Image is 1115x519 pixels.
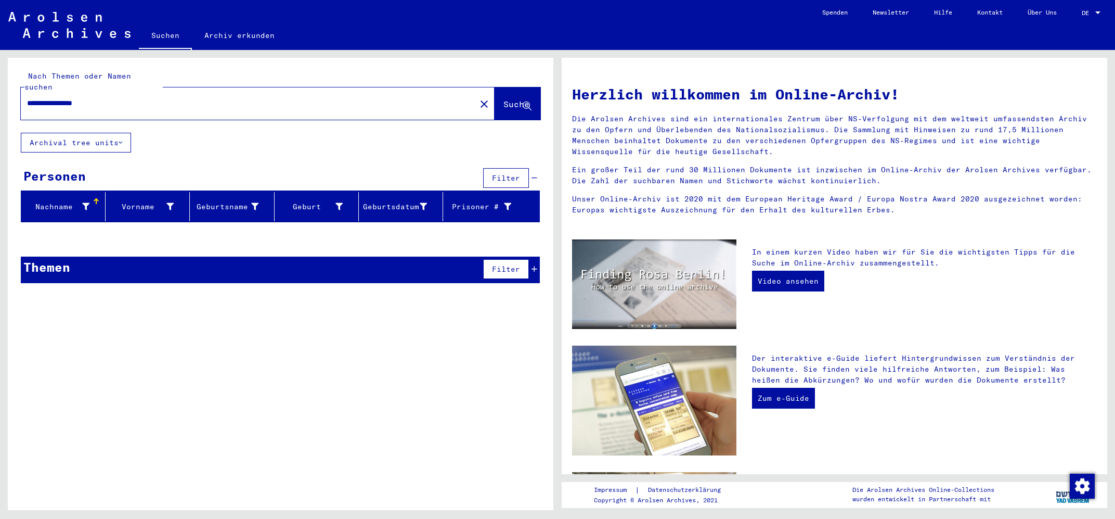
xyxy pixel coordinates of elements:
[572,164,1097,186] p: Ein großer Teil der rund 30 Millionen Dokumente ist inzwischen im Online-Archiv der Arolsen Archi...
[478,98,490,110] mat-icon: close
[474,93,495,114] button: Clear
[572,83,1097,105] h1: Herzlich willkommen im Online-Archiv!
[447,201,511,212] div: Prisoner #
[752,271,824,292] a: Video ansehen
[24,71,131,92] mat-label: Nach Themen oder Namen suchen
[1054,482,1093,508] img: yv_logo.png
[572,113,1097,157] p: Die Arolsen Archives sind ein internationales Zentrum über NS-Verfolgung mit dem weltweit umfasse...
[23,167,86,185] div: Personen
[279,201,343,212] div: Geburt‏
[279,198,358,215] div: Geburt‏
[852,495,994,504] p: wurden entwickelt in Partnerschaft mit
[192,23,287,48] a: Archiv erkunden
[594,496,733,505] p: Copyright © Arolsen Archives, 2021
[572,239,736,329] img: video.jpg
[483,168,529,188] button: Filter
[25,198,105,215] div: Nachname
[110,201,174,212] div: Vorname
[194,201,258,212] div: Geburtsname
[443,192,539,221] mat-header-cell: Prisoner #
[503,99,529,109] span: Suche
[1070,474,1095,499] img: Zustimmung ändern
[852,485,994,495] p: Die Arolsen Archives Online-Collections
[139,23,192,50] a: Suchen
[447,198,527,215] div: Prisoner #
[23,258,70,276] div: Themen
[21,133,131,153] button: Archival tree units
[363,201,427,212] div: Geburtsdatum
[8,12,131,38] img: Arolsen_neg.svg
[483,259,529,279] button: Filter
[275,192,359,221] mat-header-cell: Geburt‏
[495,87,540,120] button: Suche
[1082,9,1093,17] span: DE
[190,192,274,221] mat-header-cell: Geburtsname
[752,388,815,409] a: Zum e-Guide
[492,264,520,274] span: Filter
[572,194,1097,216] p: Unser Online-Archiv ist 2020 mit dem European Heritage Award / Europa Nostra Award 2020 ausgezeic...
[25,201,89,212] div: Nachname
[640,485,733,496] a: Datenschutzerklärung
[572,346,736,455] img: eguide.jpg
[363,198,443,215] div: Geburtsdatum
[752,353,1097,386] p: Der interaktive e-Guide liefert Hintergrundwissen zum Verständnis der Dokumente. Sie finden viele...
[594,485,635,496] a: Impressum
[359,192,443,221] mat-header-cell: Geburtsdatum
[21,192,106,221] mat-header-cell: Nachname
[594,485,733,496] div: |
[106,192,190,221] mat-header-cell: Vorname
[110,198,189,215] div: Vorname
[194,198,274,215] div: Geburtsname
[752,247,1097,269] p: In einem kurzen Video haben wir für Sie die wichtigsten Tipps für die Suche im Online-Archiv zusa...
[492,173,520,183] span: Filter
